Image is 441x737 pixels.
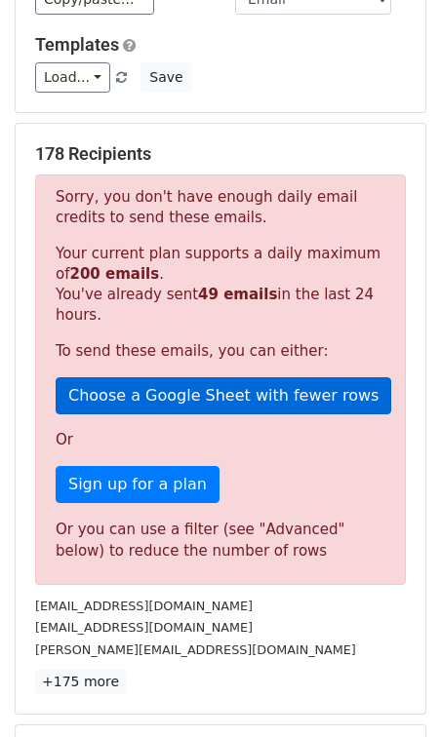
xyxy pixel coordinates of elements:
small: [EMAIL_ADDRESS][DOMAIN_NAME] [35,620,253,635]
iframe: Chat Widget [343,643,441,737]
small: [EMAIL_ADDRESS][DOMAIN_NAME] [35,599,253,613]
strong: 200 emails [69,265,159,283]
p: To send these emails, you can either: [56,341,385,362]
h5: 178 Recipients [35,143,406,165]
p: Your current plan supports a daily maximum of . You've already sent in the last 24 hours. [56,244,385,326]
a: Load... [35,62,110,93]
strong: 49 emails [198,286,277,303]
a: Choose a Google Sheet with fewer rows [56,377,391,414]
p: Or [56,430,385,450]
small: [PERSON_NAME][EMAIL_ADDRESS][DOMAIN_NAME] [35,642,356,657]
div: Or you can use a filter (see "Advanced" below) to reduce the number of rows [56,519,385,562]
a: Templates [35,34,119,55]
a: +175 more [35,670,126,694]
button: Save [140,62,191,93]
p: Sorry, you don't have enough daily email credits to send these emails. [56,187,385,228]
a: Sign up for a plan [56,466,220,503]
